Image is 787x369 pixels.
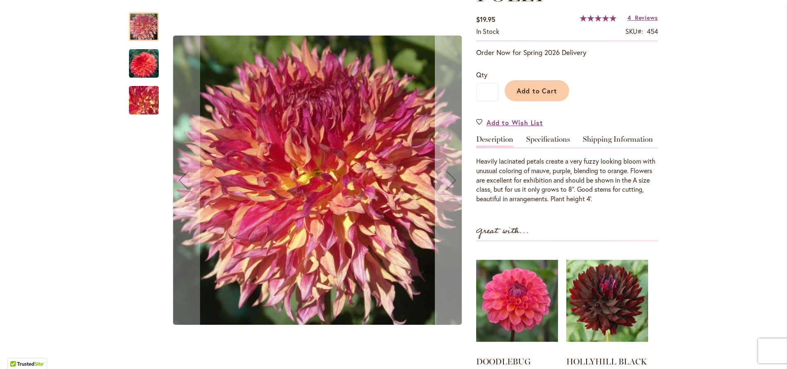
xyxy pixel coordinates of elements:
[476,136,513,148] a: Description
[487,118,543,127] span: Add to Wish List
[517,86,558,95] span: Add to Cart
[167,4,468,357] div: MYRTLE'S FOLLY
[167,4,506,357] div: Product Images
[476,157,658,204] div: Heavily lacinated petals create a very fuzzy looking bloom with unusual coloring of mauve, purple...
[627,14,658,21] a: 4 Reviews
[129,78,159,114] div: MYRTLE'S FOLLY
[627,14,631,21] span: 4
[647,27,658,36] div: 454
[435,4,468,357] button: Next
[476,224,529,238] strong: Great with...
[476,27,499,36] span: In stock
[580,15,616,21] div: 100%
[173,36,462,325] img: MYRTLE'S FOLLY
[476,136,658,204] div: Detailed Product Info
[129,41,167,78] div: MYRTLE'S FOLLY
[476,70,487,79] span: Qty
[566,250,648,352] img: HOLLYHILL BLACK BEAUTY
[476,27,499,36] div: Availability
[476,48,658,57] p: Order Now for Spring 2026 Delivery
[476,118,543,127] a: Add to Wish List
[167,4,468,357] div: MYRTLE'S FOLLYMYRTLE'S FOLLYMYRTLE'S FOLLY
[583,136,653,148] a: Shipping Information
[476,357,531,367] a: DOODLEBUG
[505,80,569,101] button: Add to Cart
[476,15,495,24] span: $19.95
[129,49,159,79] img: MYRTLE'S FOLLY
[625,27,643,36] strong: SKU
[476,250,558,352] img: DOODLEBUG
[129,4,167,41] div: MYRTLE'S FOLLY
[6,340,29,363] iframe: Launch Accessibility Center
[167,4,200,357] button: Previous
[635,14,658,21] span: Reviews
[526,136,570,148] a: Specifications
[114,78,174,123] img: MYRTLE'S FOLLY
